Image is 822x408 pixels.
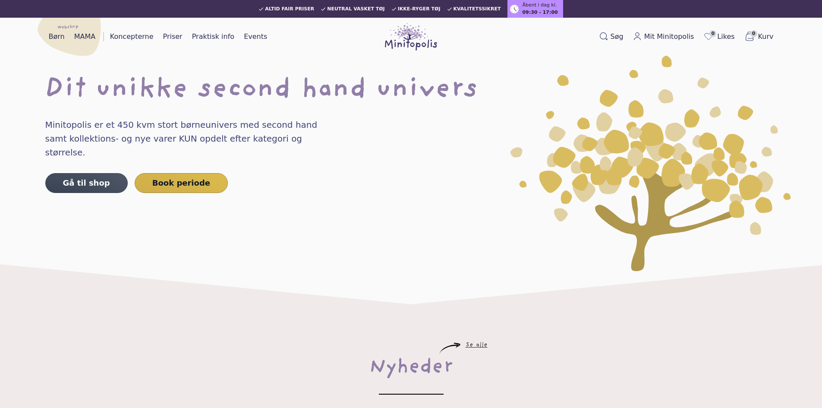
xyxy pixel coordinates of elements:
img: Minitopolis' logo som et gul blomst [510,56,791,271]
button: Søg [596,30,627,44]
span: Likes [717,32,734,42]
span: Kurv [758,32,774,42]
a: Priser [160,30,186,44]
a: 0Likes [700,29,738,44]
span: 0 [750,30,757,37]
a: Gå til shop [45,173,128,193]
a: Koncepterne [107,30,157,44]
span: Søg [611,32,624,42]
a: Mit Minitopolis [630,30,698,44]
button: 0Kurv [741,29,777,44]
span: Ikke-ryger tøj [398,6,441,12]
span: Altid fair priser [265,6,314,12]
span: Åbent i dag kl. [522,2,557,9]
a: Børn [45,30,68,44]
a: Events [240,30,271,44]
span: 0 [709,30,716,37]
a: MAMA [71,30,99,44]
span: Kvalitetssikret [454,6,501,12]
a: Book periode [135,173,228,193]
a: Praktisk info [189,30,238,44]
h4: Minitopolis er et 450 kvm stort børneunivers med second hand samt kollektions- og nye varer KUN o... [45,118,335,159]
span: Mit Minitopolis [644,32,694,42]
span: Neutral vasket tøj [327,6,385,12]
a: Se alle [466,343,488,348]
span: 09:30 - 17:00 [522,9,557,16]
h1: Dit unikke second hand univers [45,76,777,104]
div: Nyheder [369,354,453,382]
img: Minitopolis logo [385,23,438,51]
